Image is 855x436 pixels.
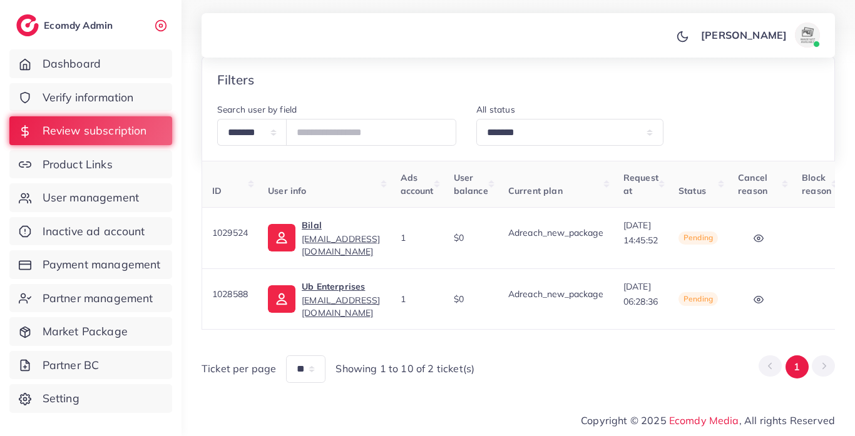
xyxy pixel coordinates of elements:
p: Ub Enterprises [302,279,380,294]
span: Pending [678,231,718,245]
span: , All rights Reserved [739,413,835,428]
a: User management [9,183,172,212]
span: User management [43,190,139,206]
a: Ecomdy Media [669,414,739,427]
span: Ticket per page [202,362,276,376]
p: [PERSON_NAME] [701,28,787,43]
p: 1028588 [212,286,248,302]
a: Inactive ad account [9,217,172,246]
img: logo [16,14,39,36]
span: Ads account [401,172,434,196]
p: 1029524 [212,225,248,240]
span: Pending [678,292,718,306]
label: Search user by field [217,103,297,116]
a: Dashboard [9,49,172,78]
a: Bilal[EMAIL_ADDRESS][DOMAIN_NAME] [302,218,380,258]
a: Ub Enterprises[EMAIL_ADDRESS][DOMAIN_NAME] [302,279,380,320]
p: Bilal [302,218,380,233]
a: Partner BC [9,351,172,380]
span: [EMAIL_ADDRESS][DOMAIN_NAME] [302,295,380,318]
span: Inactive ad account [43,223,145,240]
a: Partner management [9,284,172,313]
span: Showing 1 to 10 of 2 ticket(s) [335,362,474,376]
span: Verify information [43,89,134,106]
label: All status [476,103,515,116]
a: Review subscription [9,116,172,145]
img: ic-user-info.36bf1079.svg [268,224,295,251]
span: User info [268,185,306,196]
span: Product Links [43,156,113,173]
a: Market Package [9,317,172,346]
span: Market Package [43,323,128,340]
span: Current plan [508,185,563,196]
span: Status [678,185,706,196]
span: User balance [454,172,488,196]
div: $0 [454,231,488,244]
a: Payment management [9,250,172,279]
img: ic-user-info.36bf1079.svg [268,285,295,313]
h4: Filters [217,72,254,88]
span: Partner BC [43,357,100,373]
span: Cancel reason [738,172,767,196]
p: [DATE] 06:28:36 [623,279,658,309]
div: 1 [401,231,434,244]
a: Product Links [9,150,172,179]
div: $0 [454,293,488,305]
span: Review subscription [43,123,147,139]
span: Partner management [43,290,153,307]
span: Payment management [43,256,161,273]
p: Adreach_new_package [508,225,603,240]
img: avatar [795,23,820,48]
p: Adreach_new_package [508,286,603,302]
p: [DATE] 14:45:52 [623,218,658,248]
div: 1 [401,293,434,305]
span: ID [212,185,222,196]
span: Copyright © 2025 [581,413,835,428]
a: Verify information [9,83,172,112]
span: Request at [623,172,658,196]
a: Setting [9,384,172,413]
span: [EMAIL_ADDRESS][DOMAIN_NAME] [302,233,380,257]
h2: Ecomdy Admin [44,19,116,31]
a: logoEcomdy Admin [16,14,116,36]
a: [PERSON_NAME]avatar [694,23,825,48]
span: Setting [43,390,79,407]
button: Go to page 1 [786,355,809,378]
ul: Pagination [759,355,835,378]
span: Dashboard [43,56,101,72]
span: Block reason [802,172,831,196]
